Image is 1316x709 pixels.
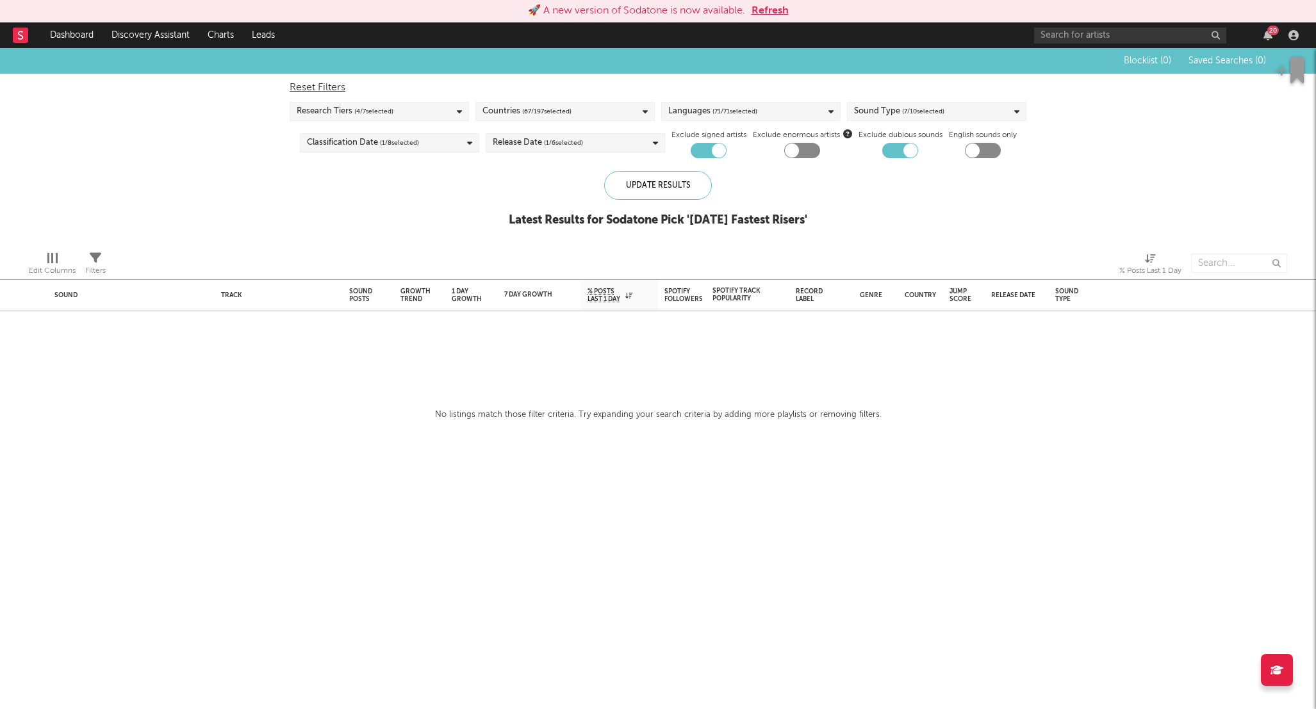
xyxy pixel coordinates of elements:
[1119,263,1181,279] div: % Posts Last 1 Day
[860,291,882,299] div: Genre
[493,135,583,151] div: Release Date
[949,127,1017,143] label: English sounds only
[221,291,330,299] div: Track
[504,291,555,298] div: 7 Day Growth
[1189,56,1266,65] span: Saved Searches
[103,22,199,48] a: Discovery Assistant
[1185,56,1266,66] button: Saved Searches (0)
[859,127,942,143] label: Exclude dubious sounds
[307,135,419,151] div: Classification Date
[588,288,622,303] span: % Posts Last 1 Day
[297,104,393,119] div: Research Tiers
[243,22,284,48] a: Leads
[712,287,764,302] div: Spotify Track Popularity
[54,291,202,299] div: Sound
[1034,28,1226,44] input: Search for artists
[753,127,852,143] span: Exclude enormous artists
[544,135,583,151] span: ( 1 / 6 selected)
[290,80,1026,95] div: Reset Filters
[522,104,572,119] span: ( 67 / 197 selected)
[1119,247,1181,284] div: % Posts Last 1 Day
[991,291,1036,299] div: Release Date
[29,247,76,284] div: Edit Columns
[435,407,882,423] div: No listings match those filter criteria. Try expanding your search criteria by adding more playli...
[1263,30,1272,40] button: 20
[1124,56,1171,65] span: Blocklist
[380,135,419,151] span: ( 1 / 8 selected)
[905,291,936,299] div: Country
[843,127,852,140] button: Exclude enormous artists
[528,3,745,19] div: 🚀 A new version of Sodatone is now available.
[1191,254,1287,273] input: Search...
[796,288,828,303] div: Record Label
[509,213,807,228] div: Latest Results for Sodatone Pick ' [DATE] Fastest Risers '
[950,288,971,303] div: Jump Score
[604,171,712,200] div: Update Results
[671,127,746,143] label: Exclude signed artists
[1160,56,1171,65] span: ( 0 )
[854,104,944,119] div: Sound Type
[29,263,76,279] div: Edit Columns
[41,22,103,48] a: Dashboard
[752,3,789,19] button: Refresh
[349,288,372,303] div: Sound Posts
[902,104,944,119] span: ( 7 / 10 selected)
[85,263,106,279] div: Filters
[400,288,432,303] div: Growth Trend
[668,104,757,119] div: Languages
[482,104,572,119] div: Countries
[664,288,703,303] div: Spotify Followers
[199,22,243,48] a: Charts
[354,104,393,119] span: ( 4 / 7 selected)
[712,104,757,119] span: ( 71 / 71 selected)
[1055,288,1078,303] div: Sound Type
[85,247,106,284] div: Filters
[452,288,482,303] div: 1 Day Growth
[1267,26,1279,35] div: 20
[1255,56,1266,65] span: ( 0 )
